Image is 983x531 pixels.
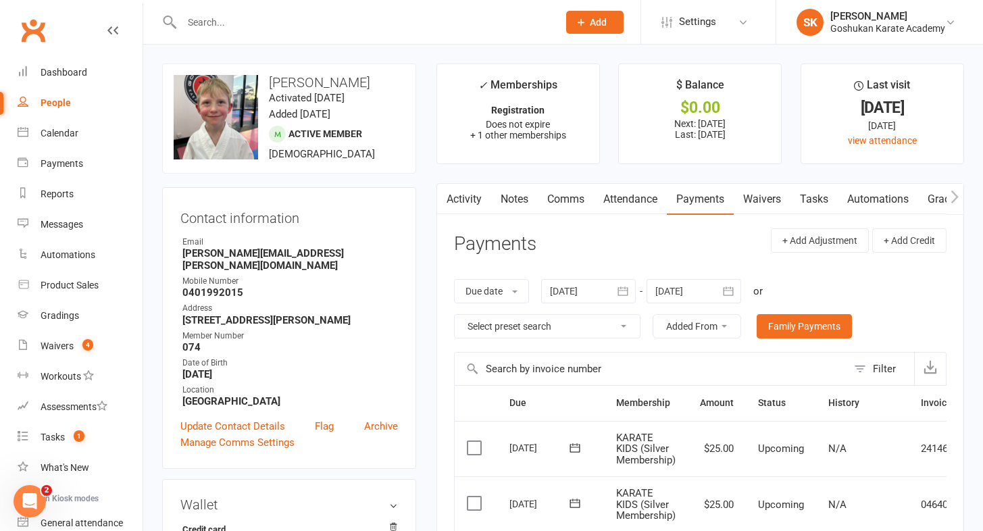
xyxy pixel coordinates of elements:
[41,371,81,382] div: Workouts
[269,108,330,120] time: Added [DATE]
[688,386,746,420] th: Amount
[679,7,716,37] span: Settings
[18,209,143,240] a: Messages
[182,341,398,353] strong: 074
[16,14,50,47] a: Clubworx
[873,361,896,377] div: Filter
[454,234,536,255] h3: Payments
[180,205,398,226] h3: Contact information
[182,286,398,299] strong: 0401992015
[753,283,763,299] div: or
[509,493,572,514] div: [DATE]
[41,462,89,473] div: What's New
[653,314,741,338] button: Added From
[174,75,405,90] h3: [PERSON_NAME]
[604,386,688,420] th: Membership
[41,67,87,78] div: Dashboard
[478,76,557,101] div: Memberships
[491,105,545,116] strong: Registration
[315,418,334,434] a: Flag
[455,353,847,385] input: Search by invoice number
[182,314,398,326] strong: [STREET_ADDRESS][PERSON_NAME]
[18,453,143,483] a: What's New
[872,228,947,253] button: + Add Credit
[688,421,746,477] td: $25.00
[828,499,847,511] span: N/A
[41,310,79,321] div: Gradings
[797,9,824,36] div: SK
[590,17,607,28] span: Add
[178,13,549,32] input: Search...
[18,118,143,149] a: Calendar
[830,10,945,22] div: [PERSON_NAME]
[18,88,143,118] a: People
[18,149,143,179] a: Payments
[41,219,83,230] div: Messages
[182,236,398,249] div: Email
[18,179,143,209] a: Reports
[182,357,398,370] div: Date of Birth
[854,76,910,101] div: Last visit
[667,184,734,215] a: Payments
[594,184,667,215] a: Attendance
[757,314,852,338] a: Family Payments
[182,247,398,272] strong: [PERSON_NAME][EMAIL_ADDRESS][PERSON_NAME][DOMAIN_NAME]
[509,437,572,458] div: [DATE]
[41,280,99,290] div: Product Sales
[288,128,362,139] span: Active member
[180,434,295,451] a: Manage Comms Settings
[41,249,95,260] div: Automations
[180,418,285,434] a: Update Contact Details
[41,340,74,351] div: Waivers
[813,101,951,115] div: [DATE]
[182,330,398,343] div: Member Number
[758,442,804,455] span: Upcoming
[14,485,46,517] iframe: Intercom live chat
[18,301,143,331] a: Gradings
[909,386,972,420] th: Invoice #
[813,118,951,133] div: [DATE]
[18,392,143,422] a: Assessments
[180,497,398,512] h3: Wallet
[41,485,52,496] span: 2
[41,188,74,199] div: Reports
[74,430,84,442] span: 1
[41,97,71,108] div: People
[18,270,143,301] a: Product Sales
[848,135,917,146] a: view attendance
[18,361,143,392] a: Workouts
[182,275,398,288] div: Mobile Number
[41,158,83,169] div: Payments
[758,499,804,511] span: Upcoming
[616,487,676,522] span: KARATE KIDS (Silver Membership)
[437,184,491,215] a: Activity
[497,386,604,420] th: Due
[847,353,914,385] button: Filter
[838,184,918,215] a: Automations
[269,148,375,160] span: [DEMOGRAPHIC_DATA]
[909,421,972,477] td: 2414639
[41,401,107,412] div: Assessments
[182,368,398,380] strong: [DATE]
[676,76,724,101] div: $ Balance
[631,101,769,115] div: $0.00
[18,240,143,270] a: Automations
[790,184,838,215] a: Tasks
[174,75,258,159] img: image1689056951.png
[41,128,78,138] div: Calendar
[454,279,529,303] button: Due date
[18,422,143,453] a: Tasks 1
[828,442,847,455] span: N/A
[631,118,769,140] p: Next: [DATE] Last: [DATE]
[41,432,65,442] div: Tasks
[830,22,945,34] div: Goshukan Karate Academy
[182,302,398,315] div: Address
[816,386,909,420] th: History
[269,92,345,104] time: Activated [DATE]
[566,11,624,34] button: Add
[771,228,869,253] button: + Add Adjustment
[82,339,93,351] span: 4
[18,57,143,88] a: Dashboard
[538,184,594,215] a: Comms
[364,418,398,434] a: Archive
